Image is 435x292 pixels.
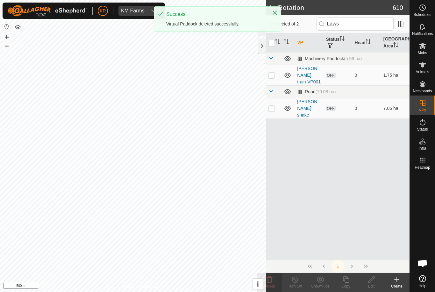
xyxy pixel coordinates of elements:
[326,106,335,111] span: OFF
[418,51,427,55] span: Mobs
[381,98,410,118] td: 7.06 ha
[14,23,22,31] button: Map Layers
[384,283,410,289] div: Create
[295,33,323,53] th: VP
[166,11,266,18] div: Success
[366,40,371,45] p-sorticon: Activate to sort
[270,4,392,11] h2: In Rotation
[147,6,160,16] div: dropdown trigger
[275,40,280,45] p-sorticon: Activate to sort
[359,283,384,289] div: Edit
[393,3,403,12] span: 610
[108,284,132,289] a: Privacy Policy
[381,33,410,53] th: [GEOGRAPHIC_DATA] Area
[3,42,11,49] button: –
[270,21,316,27] span: 0 selected of 2
[410,273,435,290] a: Help
[308,283,333,289] div: Show/Hide
[419,108,426,112] span: VPs
[413,89,432,93] span: Neckbands
[413,254,432,273] div: Open chat
[297,66,321,84] a: [PERSON_NAME] train-VP001
[297,99,320,118] a: [PERSON_NAME] snake
[418,284,426,288] span: Help
[326,73,335,78] span: OFF
[257,280,259,288] span: i
[352,65,381,85] td: 0
[317,17,394,31] input: Search (S)
[416,70,429,74] span: Animals
[264,284,275,288] span: Delete
[333,283,359,289] div: Copy
[284,40,289,45] p-sorticon: Activate to sort
[3,33,11,41] button: +
[412,32,433,36] span: Notifications
[418,146,426,150] span: Infra
[344,56,362,61] span: (5.96 ha)
[323,33,352,53] th: Status
[270,8,279,17] button: Close
[417,127,428,131] span: Status
[415,166,430,169] span: Heatmap
[100,8,106,14] span: KR
[297,89,336,95] div: Road
[381,65,410,85] td: 1.75 ha
[297,56,362,61] div: Machinery Paddock
[253,279,263,289] button: i
[166,21,266,27] div: Virtual Paddock deleted successfully.
[352,33,381,53] th: Head
[121,8,145,13] div: KM Farms
[282,283,308,289] div: Turn Off
[8,5,87,17] img: Gallagher Logo
[393,43,398,48] p-sorticon: Activate to sort
[332,260,344,273] button: 1
[339,37,345,42] p-sorticon: Activate to sort
[413,13,431,17] span: Schedules
[139,284,158,289] a: Contact Us
[316,89,336,94] span: (10.08 ha)
[352,98,381,118] td: 0
[118,6,147,16] span: KM Farms
[3,23,11,31] button: Reset Map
